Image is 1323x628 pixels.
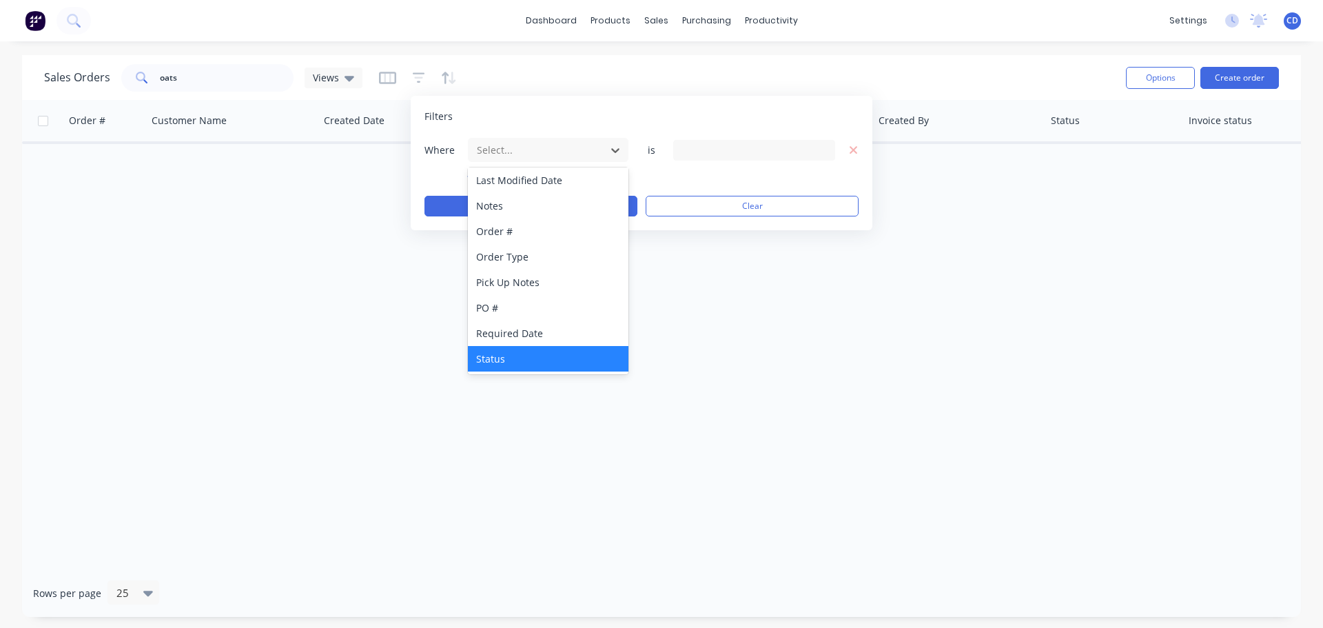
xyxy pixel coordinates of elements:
div: PO # [468,295,628,321]
button: Clear [646,196,859,216]
div: settings [1162,10,1214,31]
div: productivity [738,10,805,31]
div: Pick Up Notes [468,270,628,295]
div: Order # [69,114,105,128]
span: Views [313,70,339,85]
div: Order Type [468,244,628,270]
div: Created By [879,114,929,128]
div: Required Date [468,321,628,346]
img: Factory [25,10,45,31]
div: Last Modified Date [468,168,628,193]
div: purchasing [675,10,738,31]
button: add [467,171,629,182]
h1: Sales Orders [44,71,110,84]
div: products [584,10,637,31]
button: Apply [424,196,637,216]
div: Customer Name [152,114,227,128]
div: Status [468,346,628,372]
div: Status [1051,114,1080,128]
input: Search... [160,64,294,92]
span: Rows per page [33,587,101,600]
button: Options [1126,67,1195,89]
button: Create order [1200,67,1279,89]
span: CD [1286,14,1298,27]
span: Where [424,143,466,157]
div: Order # [468,219,628,244]
div: Invoice status [1189,114,1252,128]
a: dashboard [519,10,584,31]
span: is [637,143,665,157]
span: Filters [424,110,453,123]
div: Notes [468,193,628,219]
div: sales [637,10,675,31]
div: Created Date [324,114,384,128]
